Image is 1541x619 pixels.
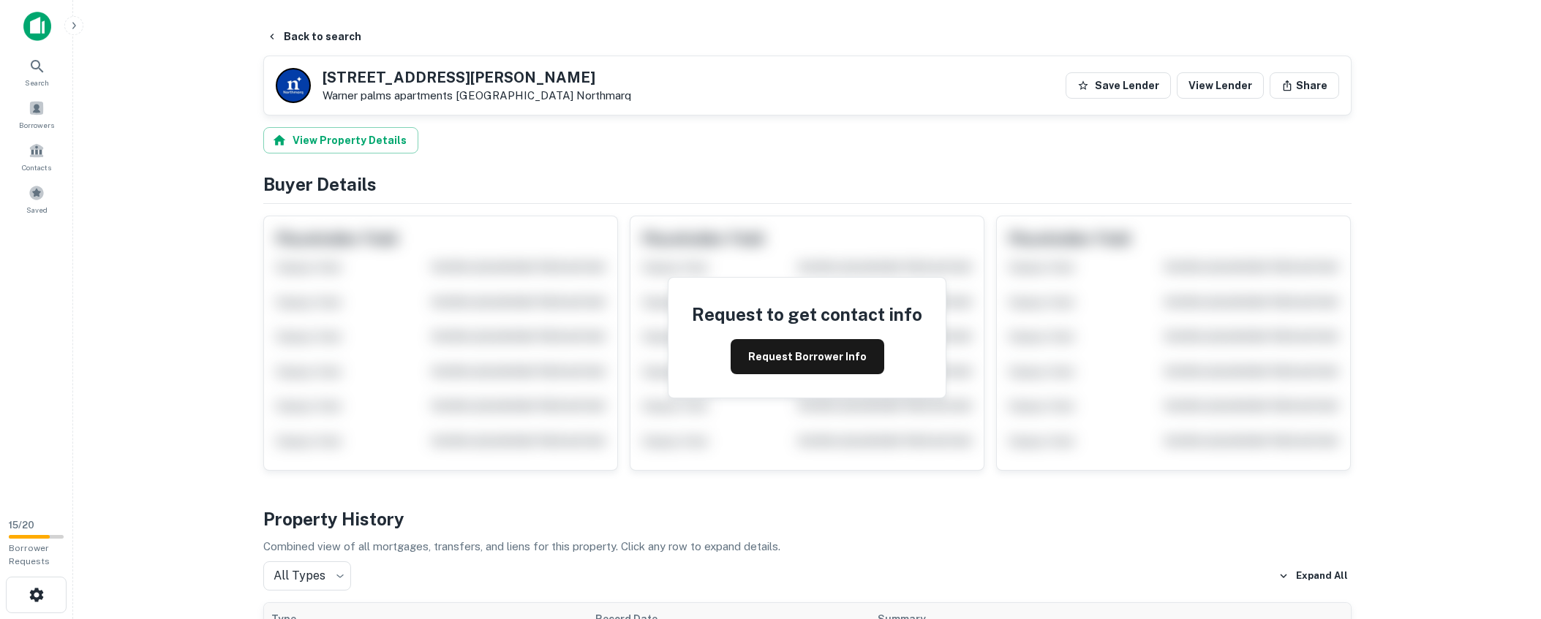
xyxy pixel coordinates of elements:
[4,94,69,134] a: Borrowers
[1066,72,1171,99] button: Save Lender
[1468,502,1541,572] iframe: Chat Widget
[26,204,48,216] span: Saved
[1177,72,1264,99] a: View Lender
[1275,565,1352,587] button: Expand All
[9,543,50,566] span: Borrower Requests
[263,506,1352,532] h4: Property History
[9,520,34,531] span: 15 / 20
[263,561,351,590] div: All Types
[260,23,367,50] button: Back to search
[576,89,631,102] a: Northmarq
[323,70,631,85] h5: [STREET_ADDRESS][PERSON_NAME]
[263,127,418,153] button: View Property Details
[4,52,69,91] a: Search
[25,77,49,88] span: Search
[4,137,69,176] a: Contacts
[22,162,51,173] span: Contacts
[323,89,631,102] p: Warner palms apartments [GEOGRAPHIC_DATA]
[263,171,1352,197] h4: Buyer Details
[731,339,884,374] button: Request Borrower Info
[692,301,922,327] h4: Request to get contact info
[1270,72,1339,99] button: Share
[23,12,51,41] img: capitalize-icon.png
[263,538,1352,555] p: Combined view of all mortgages, transfers, and liens for this property. Click any row to expand d...
[19,119,54,131] span: Borrowers
[4,179,69,219] a: Saved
